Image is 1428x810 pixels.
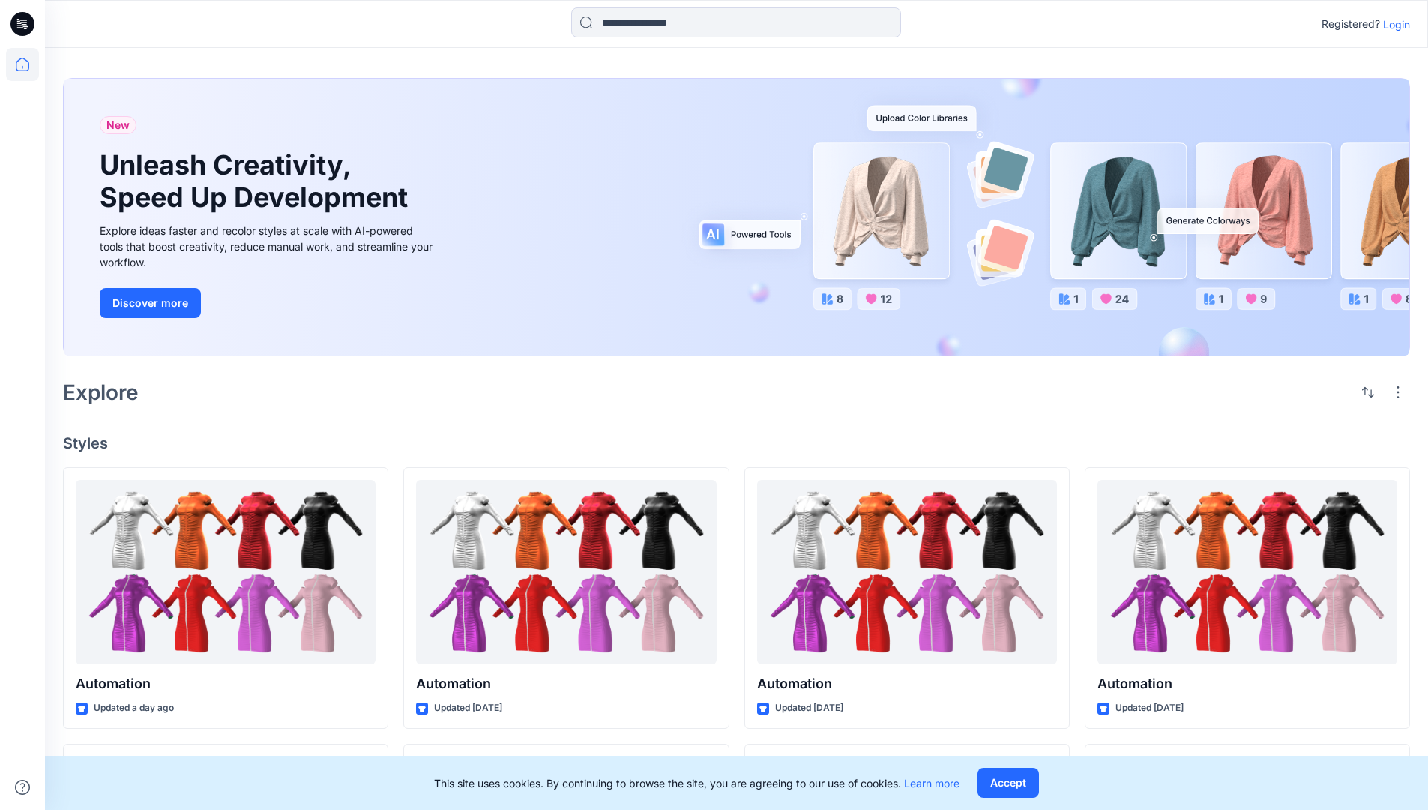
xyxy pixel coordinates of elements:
[63,380,139,404] h2: Explore
[1097,480,1397,665] a: Automation
[76,480,376,665] a: Automation
[904,777,959,790] a: Learn more
[100,288,437,318] a: Discover more
[434,775,959,791] p: This site uses cookies. By continuing to browse the site, you are agreeing to our use of cookies.
[1097,673,1397,694] p: Automation
[416,673,716,694] p: Automation
[100,223,437,270] div: Explore ideas faster and recolor styles at scale with AI-powered tools that boost creativity, red...
[1383,16,1410,32] p: Login
[1322,15,1380,33] p: Registered?
[1115,700,1184,716] p: Updated [DATE]
[775,700,843,716] p: Updated [DATE]
[977,768,1039,798] button: Accept
[63,434,1410,452] h4: Styles
[757,673,1057,694] p: Automation
[106,116,130,134] span: New
[416,480,716,665] a: Automation
[100,288,201,318] button: Discover more
[434,700,502,716] p: Updated [DATE]
[76,673,376,694] p: Automation
[94,700,174,716] p: Updated a day ago
[757,480,1057,665] a: Automation
[100,149,415,214] h1: Unleash Creativity, Speed Up Development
